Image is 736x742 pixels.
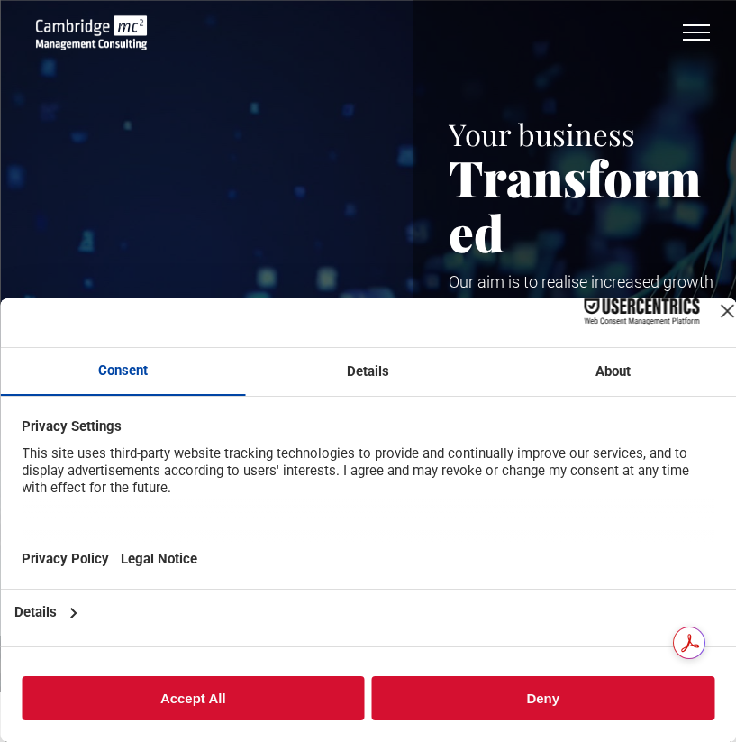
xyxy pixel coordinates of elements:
[449,272,713,389] span: Our aim is to realise increased growth and cost savings through digital transformation, as well a...
[36,15,147,50] img: Cambridge Management Logo, digital transformation
[449,114,635,153] span: Your business
[449,143,701,265] span: Transformed
[36,18,147,37] a: Your Business Transformed | Cambridge Management Consulting
[673,9,720,56] button: menu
